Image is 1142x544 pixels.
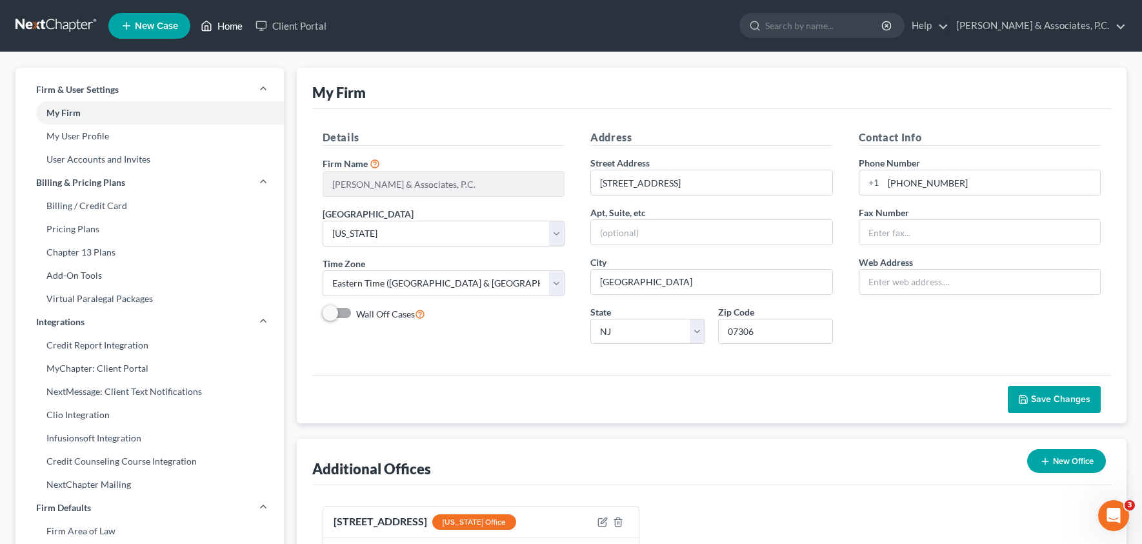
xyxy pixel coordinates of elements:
[15,78,284,101] a: Firm & User Settings
[15,427,284,450] a: Infusionsoft Integration
[15,519,284,543] a: Firm Area of Law
[1031,394,1090,405] span: Save Changes
[249,14,333,37] a: Client Portal
[859,270,1101,294] input: Enter web address....
[15,264,284,287] a: Add-On Tools
[15,357,284,380] a: MyChapter: Client Portal
[323,130,565,146] h5: Details
[883,170,1101,195] input: Enter phone...
[356,308,415,319] span: Wall Off Cases
[15,310,284,334] a: Integrations
[15,473,284,496] a: NextChapter Mailing
[905,14,948,37] a: Help
[323,257,365,270] label: Time Zone
[15,148,284,171] a: User Accounts and Invites
[36,316,85,328] span: Integrations
[859,170,883,195] div: +1
[334,514,516,530] div: [STREET_ADDRESS]
[765,14,883,37] input: Search by name...
[591,220,832,245] input: (optional)
[859,220,1101,245] input: Enter fax...
[590,130,833,146] h5: Address
[859,206,909,219] label: Fax Number
[859,156,920,170] label: Phone Number
[1125,500,1135,510] span: 3
[36,176,125,189] span: Billing & Pricing Plans
[591,270,832,294] input: Enter city...
[15,450,284,473] a: Credit Counseling Course Integration
[859,130,1101,146] h5: Contact Info
[1098,500,1129,531] iframe: Intercom live chat
[15,287,284,310] a: Virtual Paralegal Packages
[15,125,284,148] a: My User Profile
[15,380,284,403] a: NextMessage: Client Text Notifications
[591,170,832,195] input: Enter address...
[1027,449,1106,473] button: New Office
[323,172,565,196] input: Enter name...
[590,256,606,269] label: City
[15,241,284,264] a: Chapter 13 Plans
[718,319,833,345] input: XXXXX
[1008,386,1101,413] button: Save Changes
[323,207,414,221] label: [GEOGRAPHIC_DATA]
[194,14,249,37] a: Home
[15,101,284,125] a: My Firm
[859,256,913,269] label: Web Address
[15,171,284,194] a: Billing & Pricing Plans
[590,305,611,319] label: State
[15,403,284,427] a: Clio Integration
[718,305,754,319] label: Zip Code
[432,514,516,530] div: [US_STATE] Office
[15,194,284,217] a: Billing / Credit Card
[590,156,650,170] label: Street Address
[15,217,284,241] a: Pricing Plans
[36,83,119,96] span: Firm & User Settings
[15,496,284,519] a: Firm Defaults
[36,501,91,514] span: Firm Defaults
[312,459,431,478] div: Additional Offices
[590,206,646,219] label: Apt, Suite, etc
[312,83,366,102] div: My Firm
[15,334,284,357] a: Credit Report Integration
[950,14,1126,37] a: [PERSON_NAME] & Associates, P.C.
[135,21,178,31] span: New Case
[323,158,368,169] span: Firm Name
